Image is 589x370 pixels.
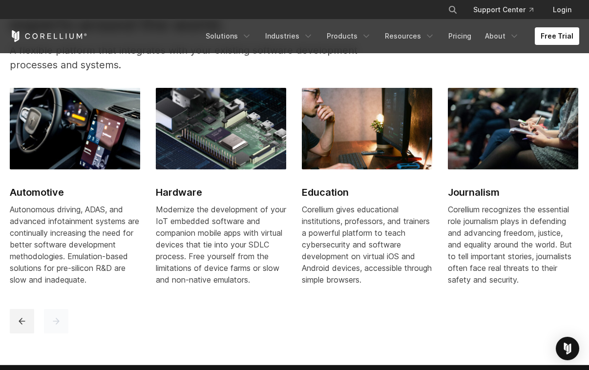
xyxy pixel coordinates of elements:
[10,30,87,42] a: Corellium Home
[556,337,579,360] div: Open Intercom Messenger
[545,1,579,19] a: Login
[465,1,541,19] a: Support Center
[44,309,68,333] button: next
[442,27,477,45] a: Pricing
[156,185,286,200] h2: Hardware
[10,185,140,200] h2: Automotive
[200,27,257,45] a: Solutions
[448,88,578,169] img: Journalism
[156,88,286,297] a: Hardware Hardware Modernize the development of your IoT embedded software and companion mobile ap...
[200,27,579,45] div: Navigation Menu
[535,27,579,45] a: Free Trial
[448,88,578,297] a: Journalism Journalism Corellium recognizes the essential role journalism plays in defending and a...
[436,1,579,19] div: Navigation Menu
[10,88,140,169] img: Automotive
[448,204,578,286] div: Corellium recognizes the essential role journalism plays in defending and advancing freedom, just...
[10,88,140,297] a: Automotive Automotive Autonomous driving, ADAS, and advanced infotainment systems are continually...
[379,27,441,45] a: Resources
[10,309,34,333] button: previous
[10,43,383,72] p: A flexible platform that integrates with your existing software development processes and systems.
[302,185,432,200] h2: Education
[302,204,432,286] div: Corellium gives educational institutions, professors, and trainers a powerful platform to teach c...
[302,88,432,169] img: Education
[156,205,286,285] span: Modernize the development of your IoT embedded software and companion mobile apps with virtual de...
[479,27,525,45] a: About
[444,1,462,19] button: Search
[302,88,432,297] a: Education Education Corellium gives educational institutions, professors, and trainers a powerful...
[10,204,140,286] div: Autonomous driving, ADAS, and advanced infotainment systems are continually increasing the need f...
[259,27,319,45] a: Industries
[321,27,377,45] a: Products
[156,88,286,169] img: Hardware
[448,185,578,200] h2: Journalism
